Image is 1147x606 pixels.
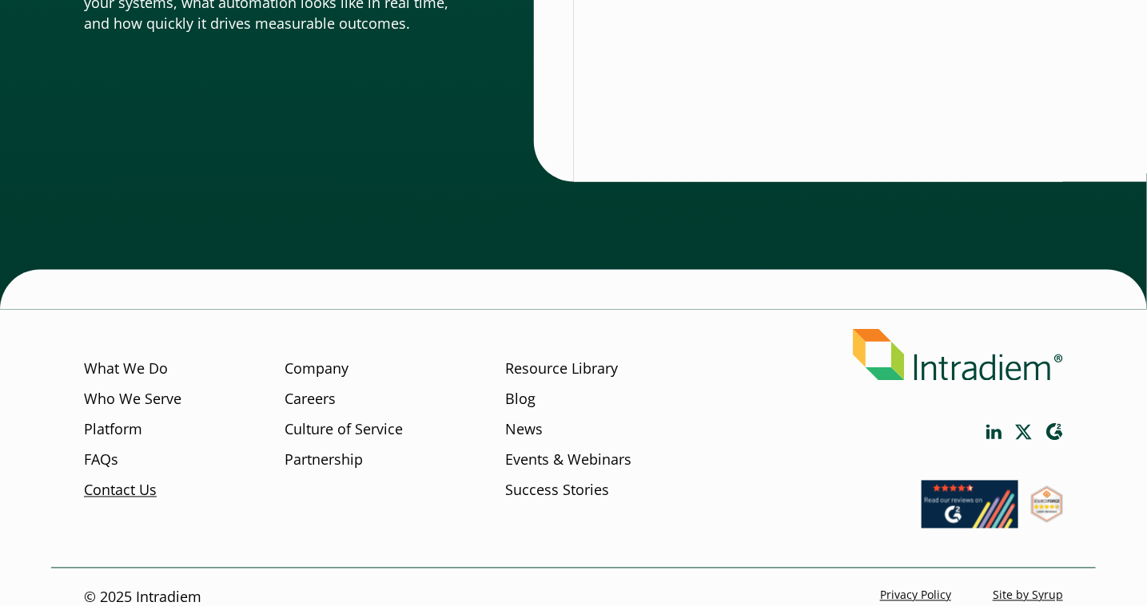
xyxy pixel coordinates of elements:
img: Read our reviews on G2 [922,481,1018,529]
a: Partnership [285,450,363,471]
a: News [506,420,544,441]
a: Platform [84,420,142,441]
a: Resource Library [506,359,619,380]
a: Site by Syrup [993,588,1063,603]
a: What We Do [84,359,168,380]
img: Intradiem [853,329,1063,381]
a: Link opens in a new window [1031,508,1063,527]
a: Link opens in a new window [1045,423,1063,442]
a: Link opens in a new window [986,425,1002,440]
a: Privacy Policy [880,588,951,603]
a: Link opens in a new window [922,513,1018,533]
a: Contact Us [84,481,157,501]
a: Link opens in a new window [1015,425,1033,440]
a: FAQs [84,450,118,471]
a: Company [285,359,348,380]
a: Who We Serve [84,390,181,410]
a: Success Stories [506,481,610,501]
a: Blog [506,390,536,410]
a: Events & Webinars [506,450,632,471]
a: Culture of Service [285,420,403,441]
img: SourceForge User Reviews [1031,486,1063,523]
a: Careers [285,390,336,410]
